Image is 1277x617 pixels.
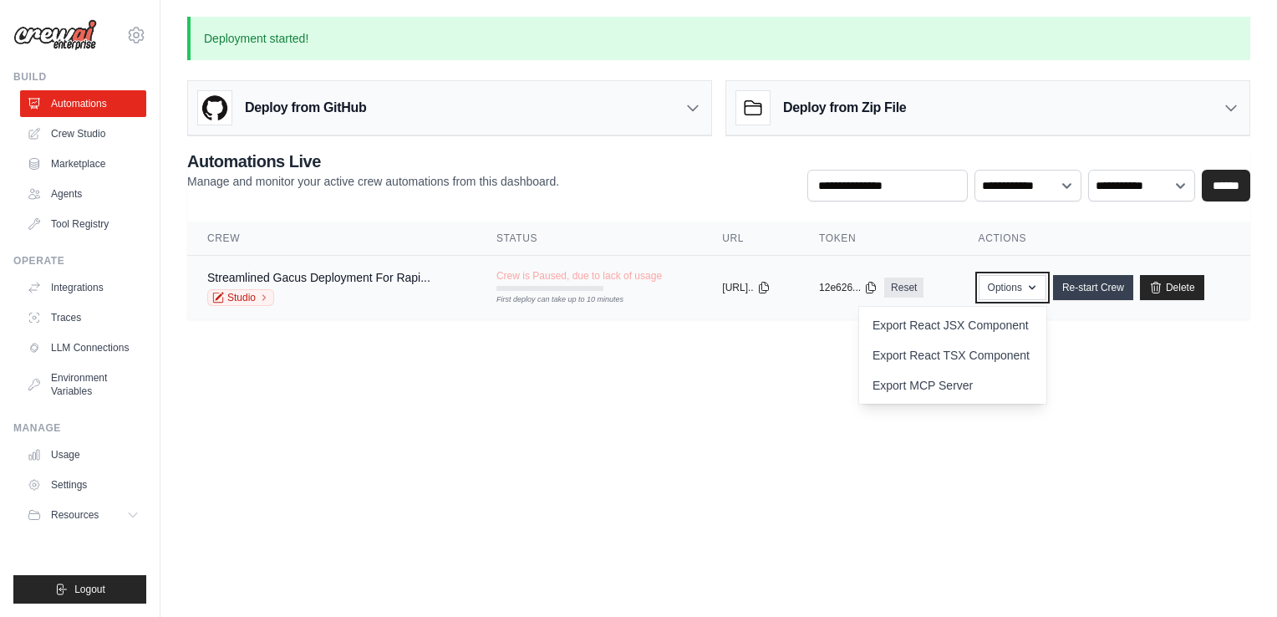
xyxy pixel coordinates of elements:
a: Usage [20,441,146,468]
div: Build [13,70,146,84]
th: Token [799,222,959,256]
h2: Automations Live [187,150,559,173]
a: Marketplace [20,150,146,177]
a: Integrations [20,274,146,301]
a: Traces [20,304,146,331]
button: 12e626... [819,281,878,294]
a: Delete [1140,275,1204,300]
a: Export React JSX Component [859,310,1046,340]
p: Manage and monitor your active crew automations from this dashboard. [187,173,559,190]
a: Streamlined Gacus Deployment For Rapi... [207,271,430,284]
h3: Deploy from Zip File [783,98,906,118]
span: Resources [51,508,99,522]
th: Crew [187,222,476,256]
a: Reset [884,278,923,298]
div: First deploy can take up to 10 minutes [496,294,603,306]
a: Agents [20,181,146,207]
div: Manage [13,421,146,435]
a: Environment Variables [20,365,146,405]
a: Tool Registry [20,211,146,237]
button: Logout [13,575,146,604]
a: Export MCP Server [859,370,1046,400]
a: Settings [20,472,146,498]
a: Studio [207,289,274,306]
span: Crew is Paused, due to lack of usage [496,269,662,283]
button: Options [979,275,1046,300]
button: Resources [20,502,146,528]
span: Logout [74,583,105,596]
a: Re-start Crew [1053,275,1133,300]
img: Logo [13,19,97,51]
a: LLM Connections [20,334,146,361]
h3: Deploy from GitHub [245,98,366,118]
a: Crew Studio [20,120,146,147]
img: GitHub Logo [198,91,231,125]
a: Export React TSX Component [859,340,1046,370]
div: Operate [13,254,146,268]
p: Deployment started! [187,17,1250,60]
th: URL [702,222,799,256]
a: Automations [20,90,146,117]
th: Status [476,222,702,256]
th: Actions [959,222,1250,256]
